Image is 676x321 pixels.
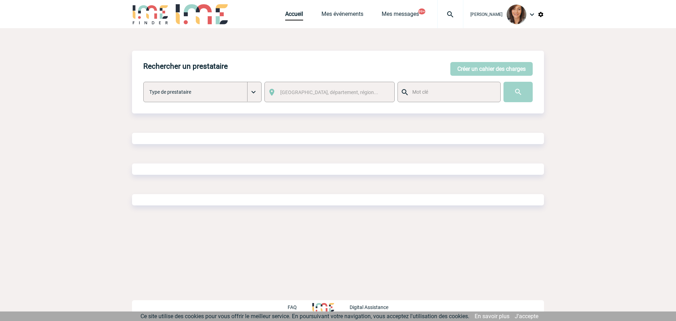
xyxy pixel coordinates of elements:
[312,303,334,311] img: http://www.idealmeetingsevents.fr/
[350,304,388,310] p: Digital Assistance
[382,11,419,20] a: Mes messages
[515,313,538,320] a: J'accepte
[503,82,533,102] input: Submit
[411,87,494,97] input: Mot clé
[418,8,425,14] button: 99+
[132,4,169,24] img: IME-Finder
[470,12,502,17] span: [PERSON_NAME]
[507,5,526,24] img: 103585-1.jpg
[140,313,469,320] span: Ce site utilise des cookies pour vous offrir le meilleur service. En poursuivant votre navigation...
[280,89,378,95] span: [GEOGRAPHIC_DATA], département, région...
[285,11,303,20] a: Accueil
[143,62,228,70] h4: Rechercher un prestataire
[475,313,509,320] a: En savoir plus
[321,11,363,20] a: Mes événements
[288,303,312,310] a: FAQ
[288,304,297,310] p: FAQ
